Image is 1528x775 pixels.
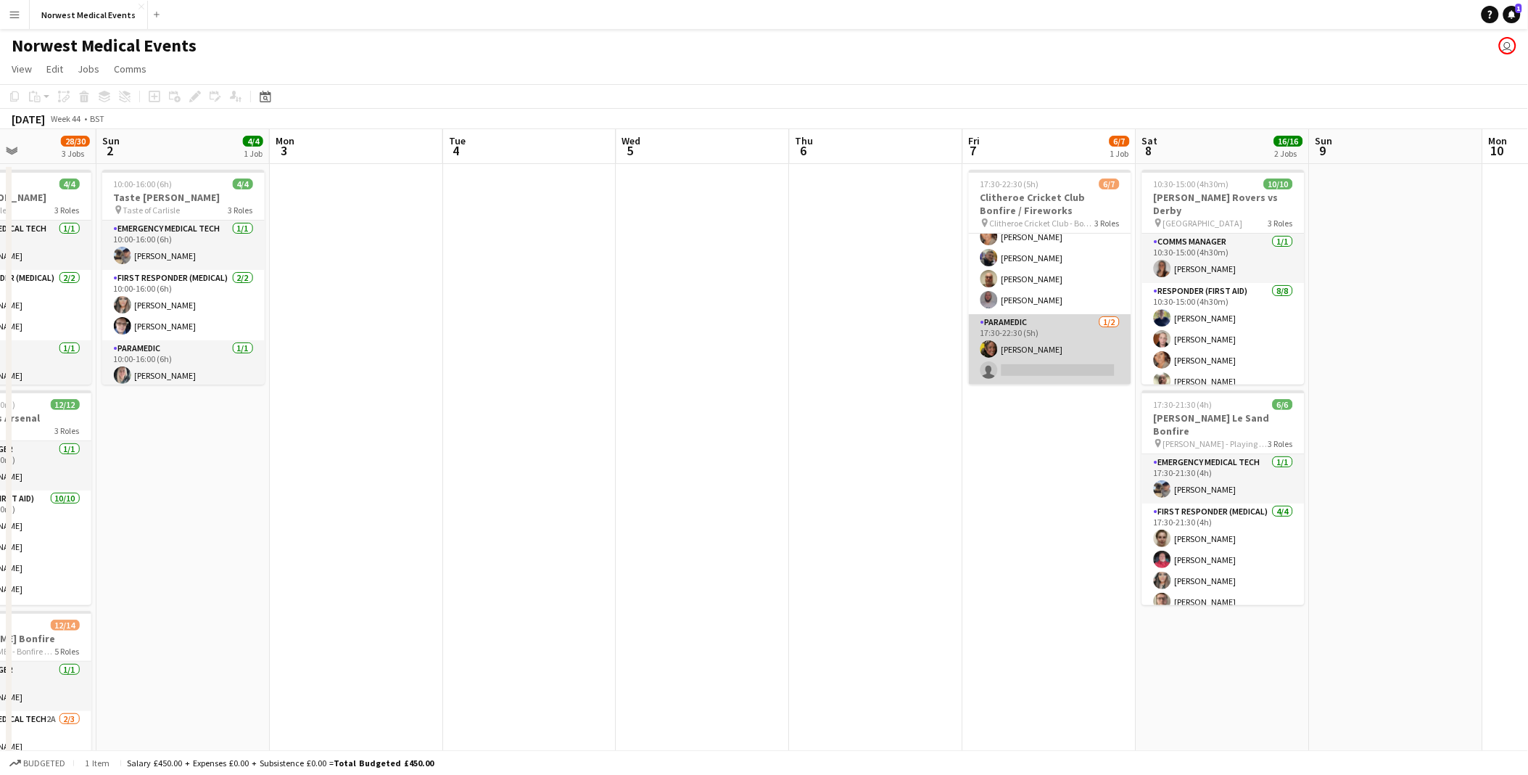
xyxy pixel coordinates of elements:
app-card-role: Comms Manager1/110:30-15:00 (4h30m)[PERSON_NAME] [1142,234,1305,283]
h3: Clitheroe Cricket Club Bonfire / Fireworks [969,191,1131,217]
span: Week 44 [48,113,84,124]
span: Mon [1489,134,1508,147]
app-card-role: Responder (First Aid)8/810:30-15:00 (4h30m)[PERSON_NAME][PERSON_NAME][PERSON_NAME][PERSON_NAME] [1142,283,1305,480]
span: 3 Roles [1095,218,1120,229]
span: Total Budgeted £450.00 [334,758,434,768]
button: Budgeted [7,755,67,771]
a: Edit [41,60,69,78]
span: 4/4 [233,179,253,189]
span: [GEOGRAPHIC_DATA] [1163,218,1243,229]
h3: [PERSON_NAME] Le Sand Bonfire [1142,411,1305,438]
a: Comms [108,60,152,78]
div: Salary £450.00 + Expenses £0.00 + Subsistence £0.00 = [127,758,434,768]
span: 1 item [80,758,115,768]
span: 3 Roles [55,205,80,216]
span: 3 Roles [1268,218,1293,229]
app-card-role: Emergency Medical Tech1/110:00-16:00 (6h)[PERSON_NAME] [102,221,265,270]
app-card-role: Paramedic1/217:30-22:30 (5h)[PERSON_NAME] [969,314,1131,385]
span: 9 [1313,142,1333,159]
span: Jobs [78,62,99,75]
span: 3 Roles [55,425,80,436]
span: [PERSON_NAME] - Playing fields [1163,438,1268,449]
span: View [12,62,32,75]
span: 4/4 [243,136,263,147]
span: 16/16 [1274,136,1303,147]
span: Tue [449,134,466,147]
app-card-role: First Responder (Medical)4/417:30-21:30 (4h)[PERSON_NAME][PERSON_NAME][PERSON_NAME][PERSON_NAME] [1142,504,1305,616]
app-card-role: First Responder (Medical)2/210:00-16:00 (6h)[PERSON_NAME][PERSON_NAME] [102,270,265,340]
span: 2 [100,142,120,159]
a: Jobs [72,60,105,78]
span: Fri [969,134,980,147]
span: 10 [1487,142,1508,159]
span: 3 Roles [228,205,253,216]
app-job-card: 17:30-22:30 (5h)6/7Clitheroe Cricket Club Bonfire / Fireworks Clitheroe Cricket Club - Bonfire & ... [969,170,1131,385]
span: 10/10 [1264,179,1293,189]
span: 3 Roles [1268,438,1293,449]
h3: Taste [PERSON_NAME] [102,191,265,204]
span: 4 [447,142,466,159]
span: 5 Roles [55,646,80,657]
span: Clitheroe Cricket Club - Bonfire & Fireworks [990,218,1095,229]
span: Sun [102,134,120,147]
span: Sun [1316,134,1333,147]
span: 1 [1516,4,1522,13]
span: 5 [620,142,641,159]
button: Norwest Medical Events [30,1,148,29]
span: Taste of Carlisle [123,205,181,216]
span: 6/6 [1273,399,1293,410]
span: Mon [276,134,294,147]
span: Budgeted [23,758,65,768]
app-user-avatar: Rory Murphy [1499,37,1516,54]
div: 3 Jobs [62,148,89,159]
span: 17:30-22:30 (5h) [980,179,1039,189]
span: Comms [114,62,146,75]
app-job-card: 10:00-16:00 (6h)4/4Taste [PERSON_NAME] Taste of Carlisle3 RolesEmergency Medical Tech1/110:00-16:... [102,170,265,385]
span: 28/30 [61,136,90,147]
div: [DATE] [12,112,45,126]
a: View [6,60,38,78]
span: Sat [1142,134,1158,147]
div: 2 Jobs [1275,148,1302,159]
app-job-card: 10:30-15:00 (4h30m)10/10[PERSON_NAME] Rovers vs Derby [GEOGRAPHIC_DATA]3 RolesComms Manager1/110:... [1142,170,1305,385]
app-job-card: 17:30-21:30 (4h)6/6[PERSON_NAME] Le Sand Bonfire [PERSON_NAME] - Playing fields3 RolesEmergency M... [1142,390,1305,605]
app-card-role: First Responder (Medical)4/417:30-22:30 (5h)[PERSON_NAME][PERSON_NAME][PERSON_NAME][PERSON_NAME] [969,202,1131,314]
h1: Norwest Medical Events [12,35,197,57]
a: 1 [1503,6,1521,23]
span: 17:30-21:30 (4h) [1154,399,1213,410]
span: 6/7 [1110,136,1130,147]
span: Thu [796,134,814,147]
span: 6 [793,142,814,159]
span: 7 [967,142,980,159]
span: Edit [46,62,63,75]
span: 3 [273,142,294,159]
span: 12/14 [51,620,80,631]
div: BST [90,113,104,124]
span: 6/7 [1099,179,1120,189]
span: 8 [1140,142,1158,159]
span: 4/4 [59,179,80,189]
app-card-role: Paramedic1/110:00-16:00 (6h)[PERSON_NAME] [102,340,265,390]
span: 12/12 [51,399,80,410]
app-card-role: Emergency Medical Tech1/117:30-21:30 (4h)[PERSON_NAME] [1142,454,1305,504]
div: 1 Job [244,148,263,159]
h3: [PERSON_NAME] Rovers vs Derby [1142,191,1305,217]
span: 10:30-15:00 (4h30m) [1154,179,1229,189]
span: Wed [622,134,641,147]
span: 10:00-16:00 (6h) [114,179,173,189]
div: 1 Job [1110,148,1129,159]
